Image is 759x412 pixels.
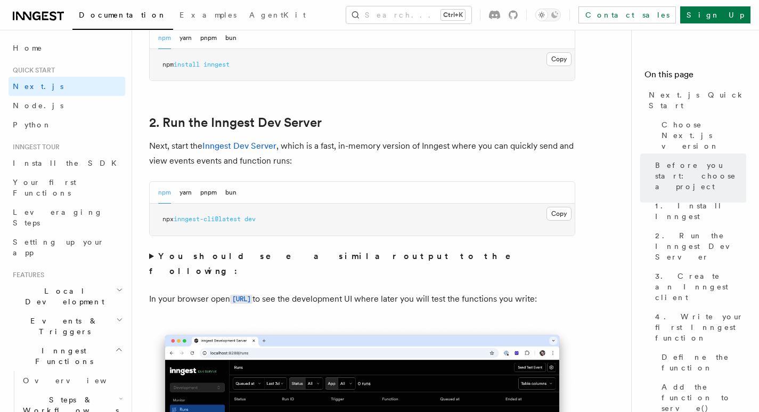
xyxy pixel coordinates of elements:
button: bun [225,27,236,49]
span: 1. Install Inngest [655,200,746,222]
p: In your browser open to see the development UI where later you will test the functions you write: [149,292,575,307]
a: Overview [19,371,125,390]
span: Node.js [13,101,63,110]
button: pnpm [200,27,217,49]
span: Next.js [13,82,63,91]
a: 3. Create an Inngest client [651,266,746,307]
span: Python [13,120,52,129]
a: [URL] [230,294,252,304]
a: 2. Run the Inngest Dev Server [149,115,322,130]
button: npm [158,182,171,204]
span: Local Development [9,286,116,307]
a: Contact sales [578,6,676,23]
strong: You should see a similar output to the following: [149,251,526,276]
a: Home [9,38,125,58]
button: Toggle dark mode [535,9,561,21]
span: Inngest Functions [9,345,115,367]
button: yarn [179,27,192,49]
span: Quick start [9,66,55,75]
button: Copy [546,207,572,221]
a: Leveraging Steps [9,203,125,232]
span: Install the SDK [13,159,123,167]
span: npx [162,215,174,223]
a: 2. Run the Inngest Dev Server [651,226,746,266]
button: bun [225,182,236,204]
a: Next.js [9,77,125,96]
a: Install the SDK [9,154,125,173]
a: Next.js Quick Start [644,85,746,115]
span: Overview [23,376,133,385]
button: Inngest Functions [9,341,125,371]
span: Your first Functions [13,178,76,197]
span: Home [13,43,43,53]
span: Next.js Quick Start [649,90,746,111]
a: 1. Install Inngest [651,196,746,226]
span: Documentation [79,11,167,19]
code: [URL] [230,295,252,304]
button: Copy [546,52,572,66]
button: Search...Ctrl+K [346,6,471,23]
span: 2. Run the Inngest Dev Server [655,230,746,262]
a: Inngest Dev Server [202,141,276,151]
span: npm [162,61,174,68]
span: Choose Next.js version [662,119,746,151]
summary: You should see a similar output to the following: [149,249,575,279]
a: Examples [173,3,243,29]
a: Sign Up [680,6,750,23]
span: 4. Write your first Inngest function [655,311,746,343]
p: Next, start the , which is a fast, in-memory version of Inngest where you can quickly send and vi... [149,139,575,168]
button: Events & Triggers [9,311,125,341]
a: Define the function [657,348,746,377]
span: 3. Create an Inngest client [655,271,746,303]
span: AgentKit [249,11,306,19]
button: npm [158,27,171,49]
span: Before you start: choose a project [655,160,746,192]
a: 4. Write your first Inngest function [651,307,746,348]
span: inngest [203,61,230,68]
span: Inngest tour [9,143,60,151]
a: AgentKit [243,3,312,29]
span: Define the function [662,352,746,373]
span: Examples [179,11,236,19]
a: Before you start: choose a project [651,156,746,196]
a: Python [9,115,125,134]
span: install [174,61,200,68]
a: Choose Next.js version [657,115,746,156]
a: Your first Functions [9,173,125,203]
span: dev [244,215,256,223]
span: Events & Triggers [9,316,116,337]
span: Setting up your app [13,238,104,257]
span: Features [9,271,44,279]
a: Documentation [72,3,173,30]
a: Node.js [9,96,125,115]
span: inngest-cli@latest [174,215,241,223]
button: pnpm [200,182,217,204]
kbd: Ctrl+K [441,10,465,20]
a: Setting up your app [9,232,125,262]
button: Local Development [9,281,125,311]
span: Leveraging Steps [13,208,103,227]
button: yarn [179,182,192,204]
h4: On this page [644,68,746,85]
